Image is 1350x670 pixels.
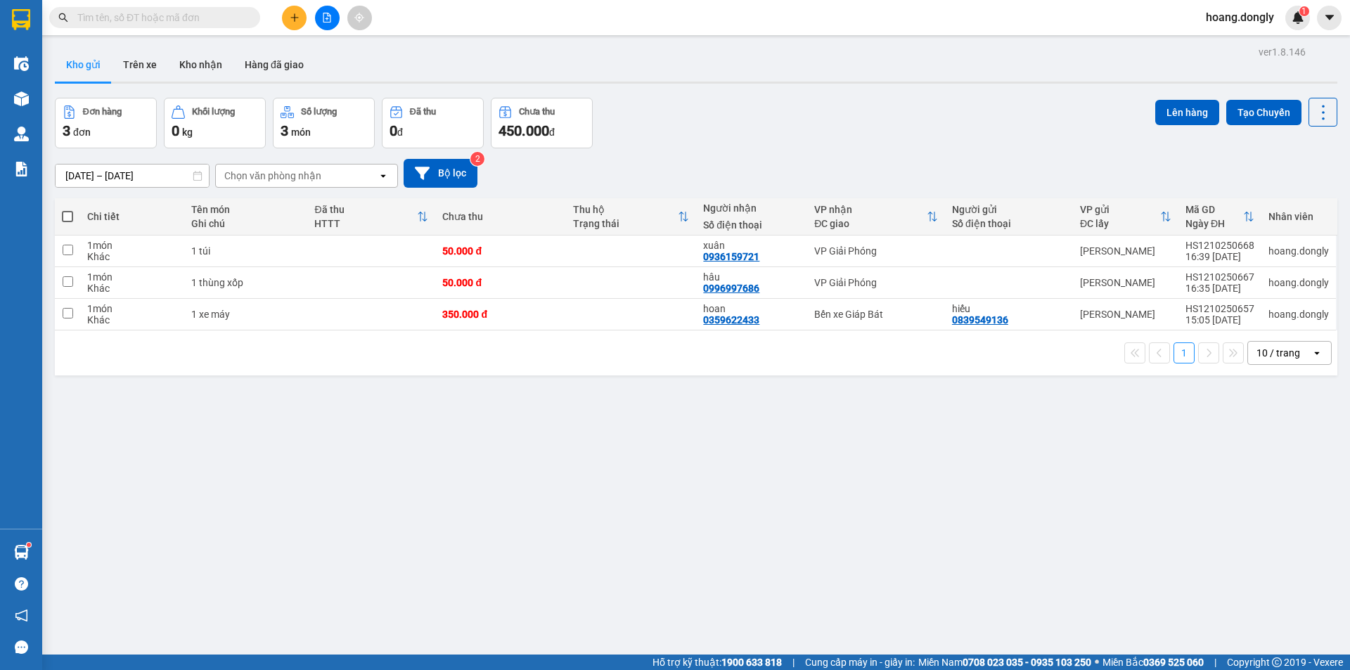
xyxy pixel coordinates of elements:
button: Số lượng3món [273,98,375,148]
div: 16:35 [DATE] [1185,283,1254,294]
img: logo-vxr [12,9,30,30]
div: Nhân viên [1268,211,1329,222]
span: đơn [73,127,91,138]
div: Ghi chú [191,218,300,229]
div: 1 món [87,303,177,314]
div: Trạng thái [573,218,678,229]
div: hoang.dongly [1268,245,1329,257]
div: HS1210250668 [1185,240,1254,251]
div: Khác [87,314,177,326]
div: ĐC giao [814,218,927,229]
button: Đã thu0đ [382,98,484,148]
div: Người nhận [703,202,800,214]
div: Chưa thu [442,211,558,222]
div: VP Giải Phóng [814,245,938,257]
div: Khác [87,283,177,294]
div: [PERSON_NAME] [1080,245,1171,257]
div: Số điện thoại [952,218,1066,229]
div: 0996997686 [703,283,759,294]
span: 450.000 [499,122,549,139]
button: Trên xe [112,48,168,82]
div: hiếu [952,303,1066,314]
div: 15:05 [DATE] [1185,314,1254,326]
sup: 1 [1299,6,1309,16]
span: món [291,127,311,138]
div: Số lượng [301,107,337,117]
div: ver 1.8.146 [1259,44,1306,60]
div: 1 thùng xốp [191,277,300,288]
div: [PERSON_NAME] [1080,277,1171,288]
span: Cung cấp máy in - giấy in: [805,655,915,670]
span: plus [290,13,300,22]
th: Toggle SortBy [1073,198,1178,236]
div: hoang.dongly [1268,277,1329,288]
div: 1 túi [191,245,300,257]
input: Select a date range. [56,165,209,187]
img: icon-new-feature [1292,11,1304,24]
div: 50.000 đ [442,277,558,288]
div: 1 món [87,271,177,283]
div: Thu hộ [573,204,678,215]
input: Tìm tên, số ĐT hoặc mã đơn [77,10,243,25]
div: HS1210250667 [1185,271,1254,283]
div: hâu [703,271,800,283]
img: warehouse-icon [14,56,29,71]
button: aim [347,6,372,30]
img: solution-icon [14,162,29,176]
span: 0 [390,122,397,139]
button: Chưa thu450.000đ [491,98,593,148]
div: 0839549136 [952,314,1008,326]
div: Số điện thoại [703,219,800,231]
div: 16:39 [DATE] [1185,251,1254,262]
span: 3 [63,122,70,139]
strong: 0369 525 060 [1143,657,1204,668]
span: file-add [322,13,332,22]
div: 1 xe máy [191,309,300,320]
span: 3 [281,122,288,139]
span: hoang.dongly [1195,8,1285,26]
div: Đã thu [314,204,417,215]
button: Lên hàng [1155,100,1219,125]
button: file-add [315,6,340,30]
div: hoan [703,303,800,314]
div: Khác [87,251,177,262]
button: Hàng đã giao [233,48,315,82]
div: Bến xe Giáp Bát [814,309,938,320]
div: Người gửi [952,204,1066,215]
span: notification [15,609,28,622]
div: Tên món [191,204,300,215]
div: ĐC lấy [1080,218,1160,229]
img: warehouse-icon [14,545,29,560]
div: Đã thu [410,107,436,117]
img: warehouse-icon [14,127,29,141]
span: 0 [172,122,179,139]
button: Kho gửi [55,48,112,82]
div: Chưa thu [519,107,555,117]
span: message [15,640,28,654]
img: warehouse-icon [14,91,29,106]
button: plus [282,6,307,30]
div: 0936159721 [703,251,759,262]
div: HTTT [314,218,417,229]
div: Ngày ĐH [1185,218,1243,229]
th: Toggle SortBy [307,198,435,236]
span: 1 [1301,6,1306,16]
span: đ [397,127,403,138]
div: VP Giải Phóng [814,277,938,288]
div: [PERSON_NAME] [1080,309,1171,320]
button: 1 [1174,342,1195,363]
div: Đơn hàng [83,107,122,117]
svg: open [1311,347,1323,359]
div: 10 / trang [1256,346,1300,360]
strong: 0708 023 035 - 0935 103 250 [963,657,1091,668]
span: copyright [1272,657,1282,667]
button: Đơn hàng3đơn [55,98,157,148]
span: ⚪️ [1095,659,1099,665]
sup: 2 [470,152,484,166]
div: Mã GD [1185,204,1243,215]
button: caret-down [1317,6,1342,30]
div: Khối lượng [192,107,235,117]
div: Chi tiết [87,211,177,222]
button: Tạo Chuyến [1226,100,1301,125]
span: đ [549,127,555,138]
